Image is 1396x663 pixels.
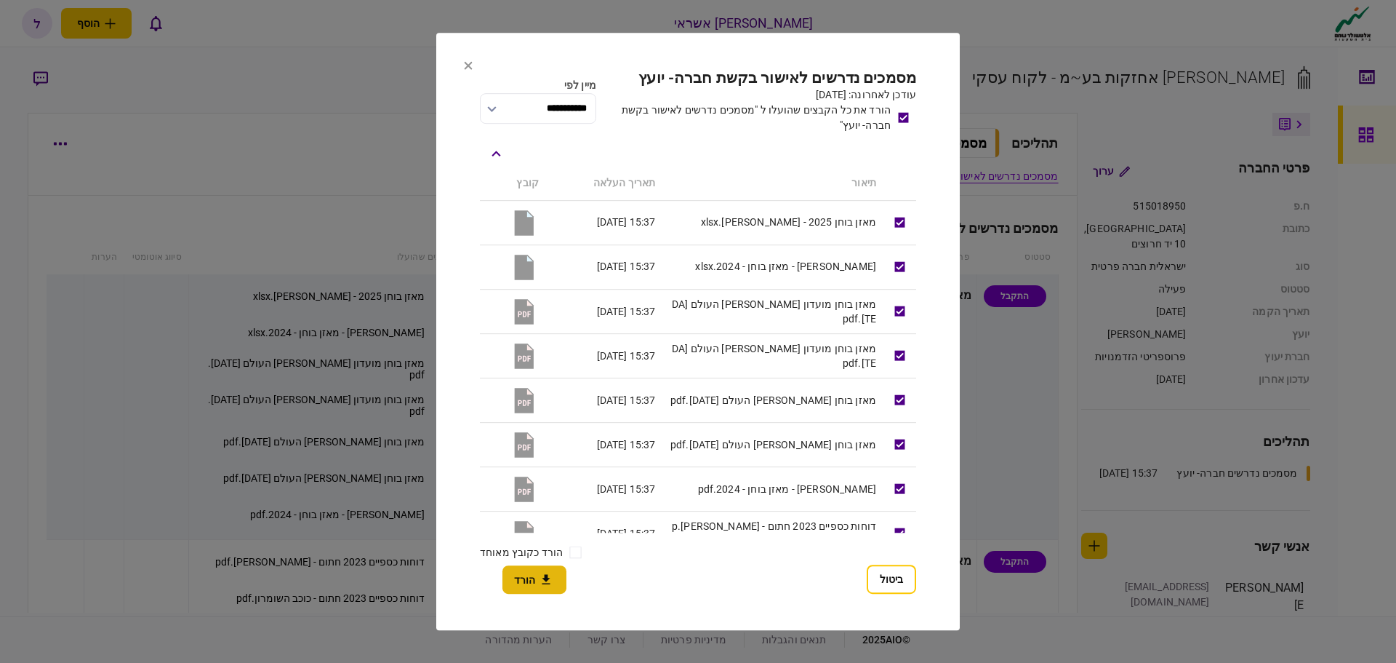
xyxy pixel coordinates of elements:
td: מאזן בוחן 2025 - [PERSON_NAME].xlsx [662,200,883,245]
td: מאזן בוחן מועדון [PERSON_NAME] העולם [DATE].pdf [662,333,883,378]
td: 15:37 [DATE] [546,422,662,467]
th: תאריך העלאה [546,167,662,201]
td: 15:37 [DATE] [546,511,662,555]
label: הורד כקובץ מאוחד [480,545,563,560]
td: 15:37 [DATE] [546,200,662,245]
td: מאזן בוחן [PERSON_NAME] העולם [DATE].pdf [662,422,883,467]
h2: מסמכים נדרשים לאישור בקשת חברה- יועץ [603,69,916,87]
td: מאזן בוחן מועדון [PERSON_NAME] העולם [DATE].pdf [662,289,883,333]
td: [PERSON_NAME] - מאזן בוחן - 2024.xlsx [662,245,883,289]
td: דוחות כספיים 2023 חתום - [PERSON_NAME].pdf [662,511,883,555]
td: 15:37 [DATE] [546,289,662,333]
th: תיאור [662,167,883,201]
div: מיין לפי [480,78,596,93]
div: הורד את כל הקבצים שהועלו ל "מסמכים נדרשים לאישור בקשת חברה- יועץ" [603,103,891,133]
button: הורד [502,565,566,594]
button: ביטול [867,565,916,594]
td: מאזן בוחן [PERSON_NAME] העולם [DATE].pdf [662,378,883,422]
td: 15:37 [DATE] [546,378,662,422]
th: קובץ [480,167,546,201]
div: עודכן לאחרונה: [DATE] [603,87,916,103]
td: 15:37 [DATE] [546,467,662,511]
td: 15:37 [DATE] [546,333,662,378]
td: [PERSON_NAME] - מאזן בוחן - 2024.pdf [662,467,883,511]
td: 15:37 [DATE] [546,245,662,289]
